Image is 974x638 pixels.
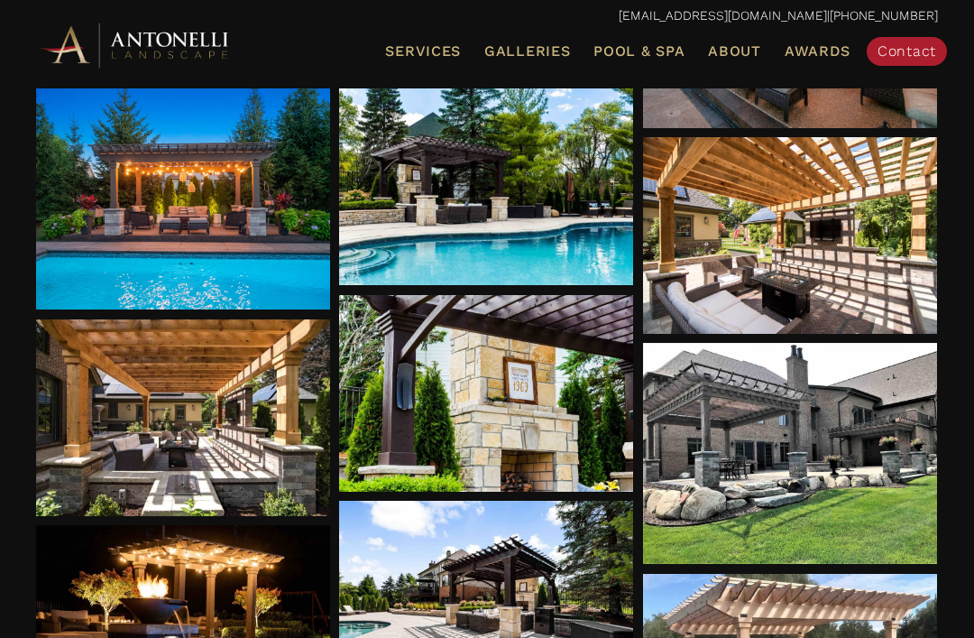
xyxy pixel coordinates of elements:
[830,8,938,23] a: [PHONE_NUMBER]
[586,40,692,63] a: Pool & Spa
[867,37,947,66] a: Contact
[477,40,577,63] a: Galleries
[785,42,850,60] span: Awards
[385,44,461,59] span: Services
[378,40,468,63] a: Services
[36,20,234,69] img: Antonelli Horizontal Logo
[777,40,858,63] a: Awards
[36,5,938,28] p: |
[708,44,761,59] span: About
[701,40,768,63] a: About
[484,42,570,60] span: Galleries
[878,42,936,60] span: Contact
[619,8,827,23] a: [EMAIL_ADDRESS][DOMAIN_NAME]
[593,42,685,60] span: Pool & Spa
